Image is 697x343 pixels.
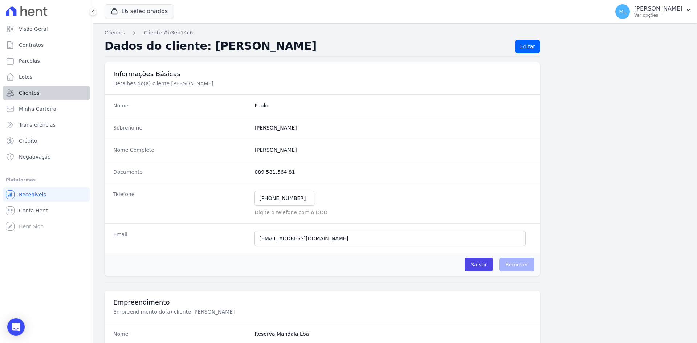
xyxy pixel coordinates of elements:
dd: Reserva Mandala Lba [254,330,531,338]
span: Contratos [19,41,44,49]
a: Cliente #b3eb14c6 [144,29,193,37]
a: Crédito [3,134,90,148]
div: Open Intercom Messenger [7,318,25,336]
div: Plataformas [6,176,87,184]
nav: Breadcrumb [105,29,685,37]
dt: Sobrenome [113,124,249,131]
span: Remover [499,258,534,271]
a: Conta Hent [3,203,90,218]
dt: Nome [113,102,249,109]
button: ML [PERSON_NAME] Ver opções [610,1,697,22]
dd: 089.581.564 81 [254,168,531,176]
input: Salvar [465,258,493,271]
h3: Empreendimento [113,298,531,307]
p: Digite o telefone com o DDD [254,209,531,216]
a: Visão Geral [3,22,90,36]
span: Conta Hent [19,207,48,214]
p: Empreendimento do(a) cliente [PERSON_NAME] [113,308,357,315]
h3: Informações Básicas [113,70,531,78]
p: Detalhes do(a) cliente [PERSON_NAME] [113,80,357,87]
span: ML [619,9,626,14]
span: Lotes [19,73,33,81]
span: Negativação [19,153,51,160]
a: Minha Carteira [3,102,90,116]
a: Recebíveis [3,187,90,202]
p: [PERSON_NAME] [634,5,682,12]
dt: Nome Completo [113,146,249,154]
a: Clientes [3,86,90,100]
dt: Documento [113,168,249,176]
span: Clientes [19,89,39,97]
dd: [PERSON_NAME] [254,124,531,131]
span: Visão Geral [19,25,48,33]
a: Editar [515,40,540,53]
dt: Telefone [113,191,249,216]
dd: Paulo [254,102,531,109]
a: Lotes [3,70,90,84]
a: Transferências [3,118,90,132]
a: Clientes [105,29,125,37]
dd: [PERSON_NAME] [254,146,531,154]
dt: Nome [113,330,249,338]
button: 16 selecionados [105,4,174,18]
a: Parcelas [3,54,90,68]
span: Crédito [19,137,37,144]
span: Parcelas [19,57,40,65]
a: Negativação [3,150,90,164]
dt: Email [113,231,249,246]
h2: Dados do cliente: [PERSON_NAME] [105,40,510,53]
span: Recebíveis [19,191,46,198]
span: Minha Carteira [19,105,56,113]
p: Ver opções [634,12,682,18]
span: Transferências [19,121,56,128]
a: Contratos [3,38,90,52]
